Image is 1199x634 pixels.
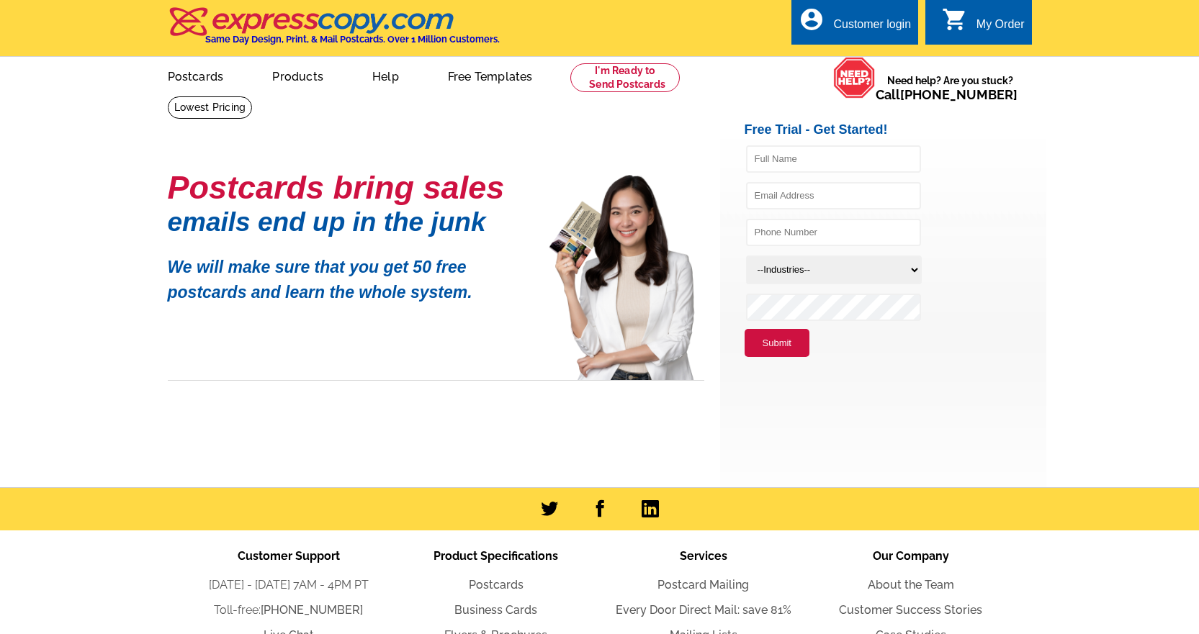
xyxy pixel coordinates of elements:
[839,603,982,617] a: Customer Success Stories
[873,549,949,563] span: Our Company
[434,549,558,563] span: Product Specifications
[680,549,727,563] span: Services
[745,122,1046,138] h2: Free Trial - Get Started!
[349,58,422,92] a: Help
[469,578,524,592] a: Postcards
[657,578,749,592] a: Postcard Mailing
[425,58,556,92] a: Free Templates
[942,6,968,32] i: shopping_cart
[900,87,1018,102] a: [PHONE_NUMBER]
[145,58,247,92] a: Postcards
[746,182,921,209] input: Email Address
[942,16,1025,34] a: shopping_cart My Order
[185,602,392,619] li: Toll-free:
[976,18,1025,38] div: My Order
[238,549,340,563] span: Customer Support
[185,576,392,594] li: [DATE] - [DATE] 7AM - 4PM PT
[261,603,363,617] a: [PHONE_NUMBER]
[168,244,528,304] p: We will make sure that you get 50 free postcards and learn the whole system.
[799,6,825,32] i: account_circle
[249,58,346,92] a: Products
[745,329,809,358] button: Submit
[799,16,911,34] a: account_circle Customer login
[168,175,528,200] h1: Postcards bring sales
[833,18,911,38] div: Customer login
[168,17,500,45] a: Same Day Design, Print, & Mail Postcards. Over 1 Million Customers.
[168,214,528,230] h1: emails end up in the junk
[746,219,921,246] input: Phone Number
[746,145,921,173] input: Full Name
[876,87,1018,102] span: Call
[868,578,954,592] a: About the Team
[616,603,791,617] a: Every Door Direct Mail: save 81%
[833,57,876,99] img: help
[454,603,537,617] a: Business Cards
[876,73,1025,102] span: Need help? Are you stuck?
[205,34,500,45] h4: Same Day Design, Print, & Mail Postcards. Over 1 Million Customers.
